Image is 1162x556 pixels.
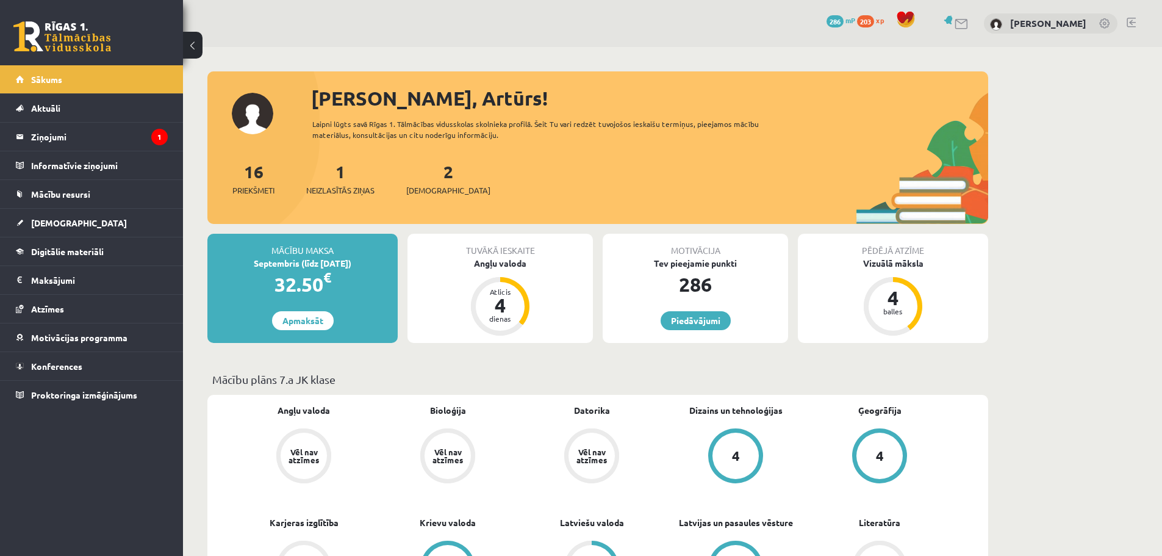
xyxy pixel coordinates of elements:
[827,15,855,25] a: 286 mP
[207,257,398,270] div: Septembris (līdz [DATE])
[603,257,788,270] div: Tev pieejamie punkti
[212,371,983,388] p: Mācību plāns 7.a JK klase
[990,18,1002,31] img: Artūrs Šefanovskis
[232,161,274,197] a: 16Priekšmeti
[859,516,900,529] a: Literatūra
[207,270,398,299] div: 32.50
[31,151,168,179] legend: Informatīvie ziņojumi
[827,15,844,27] span: 286
[16,323,168,352] a: Motivācijas programma
[798,234,988,257] div: Pēdējā atzīme
[31,74,62,85] span: Sākums
[664,428,808,486] a: 4
[287,448,321,464] div: Vēl nav atzīmes
[16,266,168,294] a: Maksājumi
[31,217,127,228] span: [DEMOGRAPHIC_DATA]
[31,266,168,294] legend: Maksājumi
[407,257,593,270] div: Angļu valoda
[482,295,518,315] div: 4
[406,161,490,197] a: 2[DEMOGRAPHIC_DATA]
[16,381,168,409] a: Proktoringa izmēģinājums
[16,237,168,265] a: Digitālie materiāli
[732,449,740,463] div: 4
[407,234,593,257] div: Tuvākā ieskaite
[16,295,168,323] a: Atzīmes
[798,257,988,338] a: Vizuālā māksla 4 balles
[270,516,339,529] a: Karjeras izglītība
[16,123,168,151] a: Ziņojumi1
[482,288,518,295] div: Atlicis
[603,270,788,299] div: 286
[232,428,376,486] a: Vēl nav atzīmes
[272,311,334,330] a: Apmaksāt
[876,449,884,463] div: 4
[16,151,168,179] a: Informatīvie ziņojumi
[312,118,781,140] div: Laipni lūgts savā Rīgas 1. Tālmācības vidusskolas skolnieka profilā. Šeit Tu vari redzēt tuvojošo...
[679,516,793,529] a: Latvijas un pasaules vēsture
[857,15,890,25] a: 203 xp
[858,404,902,417] a: Ģeogrāfija
[31,361,82,372] span: Konferences
[16,352,168,380] a: Konferences
[232,184,274,197] span: Priekšmeti
[16,65,168,93] a: Sākums
[875,308,911,315] div: balles
[13,21,111,52] a: Rīgas 1. Tālmācības vidusskola
[31,332,127,343] span: Motivācijas programma
[560,516,624,529] a: Latviešu valoda
[431,448,465,464] div: Vēl nav atzīmes
[857,15,874,27] span: 203
[520,428,664,486] a: Vēl nav atzīmes
[482,315,518,322] div: dienas
[661,311,731,330] a: Piedāvājumi
[311,84,988,113] div: [PERSON_NAME], Artūrs!
[798,257,988,270] div: Vizuālā māksla
[323,269,331,286] span: €
[16,180,168,208] a: Mācību resursi
[31,189,90,200] span: Mācību resursi
[151,129,168,145] i: 1
[1010,17,1086,29] a: [PERSON_NAME]
[306,184,375,197] span: Neizlasītās ziņas
[31,123,168,151] legend: Ziņojumi
[306,161,375,197] a: 1Neizlasītās ziņas
[406,184,490,197] span: [DEMOGRAPHIC_DATA]
[808,428,952,486] a: 4
[278,404,330,417] a: Angļu valoda
[16,209,168,237] a: [DEMOGRAPHIC_DATA]
[207,234,398,257] div: Mācību maksa
[689,404,783,417] a: Dizains un tehnoloģijas
[31,246,104,257] span: Digitālie materiāli
[575,448,609,464] div: Vēl nav atzīmes
[876,15,884,25] span: xp
[603,234,788,257] div: Motivācija
[31,389,137,400] span: Proktoringa izmēģinājums
[376,428,520,486] a: Vēl nav atzīmes
[430,404,466,417] a: Bioloģija
[16,94,168,122] a: Aktuāli
[407,257,593,338] a: Angļu valoda Atlicis 4 dienas
[31,103,60,114] span: Aktuāli
[31,303,64,314] span: Atzīmes
[875,288,911,308] div: 4
[420,516,476,529] a: Krievu valoda
[574,404,610,417] a: Datorika
[845,15,855,25] span: mP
